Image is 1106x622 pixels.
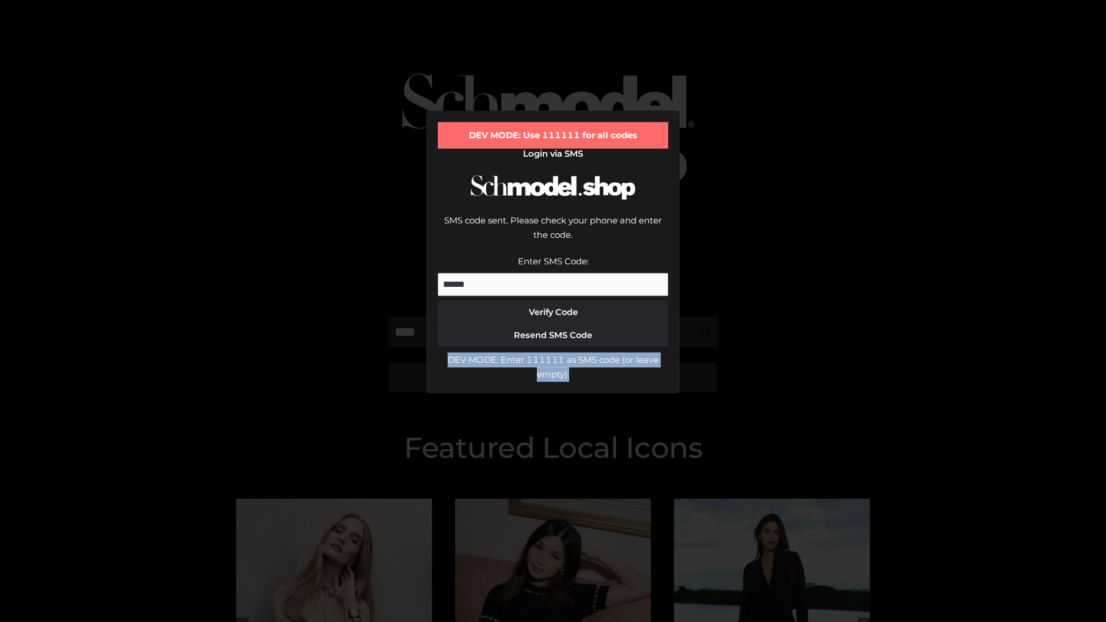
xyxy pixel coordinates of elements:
div: DEV MODE: Enter 111111 as SMS code (or leave empty). [438,352,668,382]
img: Schmodel Logo [467,165,639,210]
div: SMS code sent. Please check your phone and enter the code. [438,213,668,254]
label: Enter SMS Code: [518,256,589,267]
button: Resend SMS Code [438,324,668,347]
h2: Login via SMS [438,149,668,159]
button: Verify Code [438,301,668,324]
div: DEV MODE: Use 111111 for all codes [438,122,668,149]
